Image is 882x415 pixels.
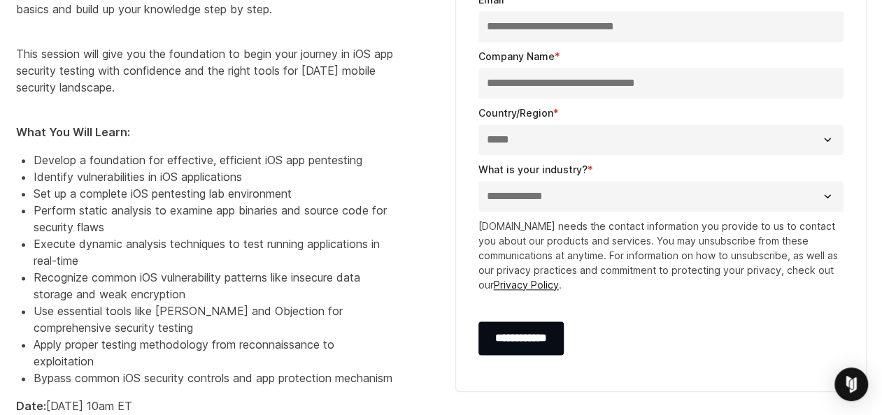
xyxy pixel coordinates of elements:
li: Bypass common iOS security controls and app protection mechanism [34,370,394,386]
p: [DATE] 10am ET [16,398,394,414]
span: Company Name [478,50,555,62]
li: Set up a complete iOS pentesting lab environment [34,185,394,202]
li: Execute dynamic analysis techniques to test running applications in real-time [34,235,394,269]
li: Perform static analysis to examine app binaries and source code for security flaws [34,202,394,235]
span: This session will give you the foundation to begin your journey in iOS app security testing with ... [16,47,393,94]
strong: Date: [16,399,46,413]
strong: What You Will Learn: [16,125,130,139]
li: Apply proper testing methodology from reconnaissance to exploitation [34,336,394,370]
a: Privacy Policy [494,279,559,291]
div: Open Intercom Messenger [834,367,868,401]
span: What is your industry? [478,163,588,175]
li: Use essential tools like [PERSON_NAME] and Objection for comprehensive security testing [34,303,394,336]
li: Develop a foundation for effective, efficient iOS app pentesting [34,152,394,168]
p: [DOMAIN_NAME] needs the contact information you provide to us to contact you about our products a... [478,219,844,292]
span: Country/Region [478,107,553,119]
li: Identify vulnerabilities in iOS applications [34,168,394,185]
li: Recognize common iOS vulnerability patterns like insecure data storage and weak encryption [34,269,394,303]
